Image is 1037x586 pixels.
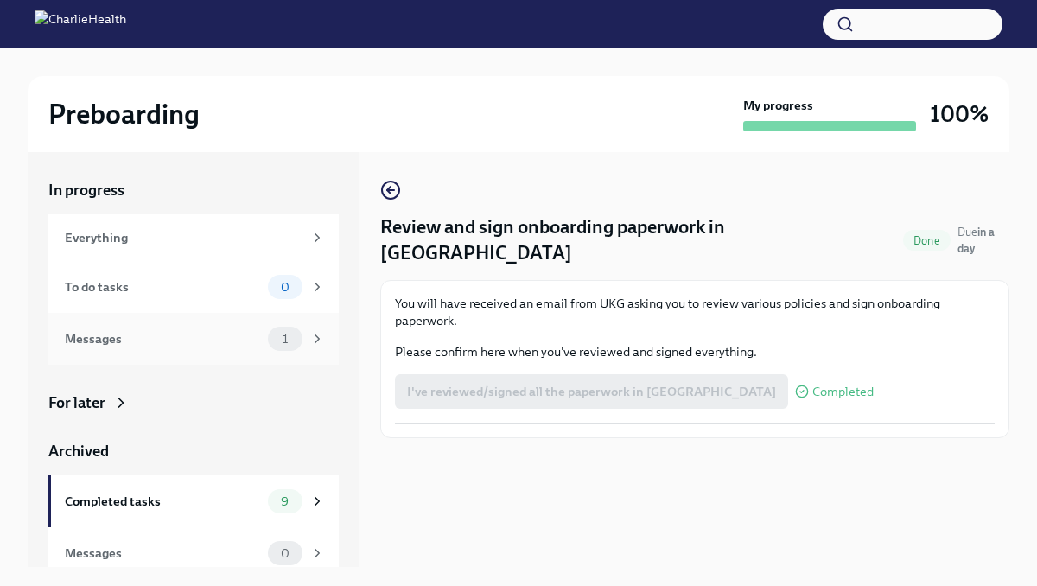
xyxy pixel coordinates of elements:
a: To do tasks0 [48,261,339,313]
a: Completed tasks9 [48,475,339,527]
a: Messages1 [48,313,339,365]
span: Due [957,226,995,255]
span: 9 [270,495,299,508]
div: Messages [65,329,261,348]
span: September 6th, 2025 08:00 [957,224,1009,257]
div: To do tasks [65,277,261,296]
a: Everything [48,214,339,261]
a: Messages0 [48,527,339,579]
div: Completed tasks [65,492,261,511]
span: Completed [812,385,874,398]
span: 1 [272,333,298,346]
a: In progress [48,180,339,201]
div: Everything [65,228,302,247]
span: 0 [270,281,300,294]
p: Please confirm here when you've reviewed and signed everything. [395,343,995,360]
span: Done [903,234,951,247]
div: For later [48,392,105,413]
a: For later [48,392,339,413]
h3: 100% [930,99,989,130]
div: Messages [65,544,261,563]
p: You will have received an email from UKG asking you to review various policies and sign onboardin... [395,295,995,329]
img: CharlieHealth [35,10,126,38]
h2: Preboarding [48,97,200,131]
a: Archived [48,441,339,462]
h4: Review and sign onboarding paperwork in [GEOGRAPHIC_DATA] [380,214,896,266]
strong: My progress [743,97,813,114]
span: 0 [270,547,300,560]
